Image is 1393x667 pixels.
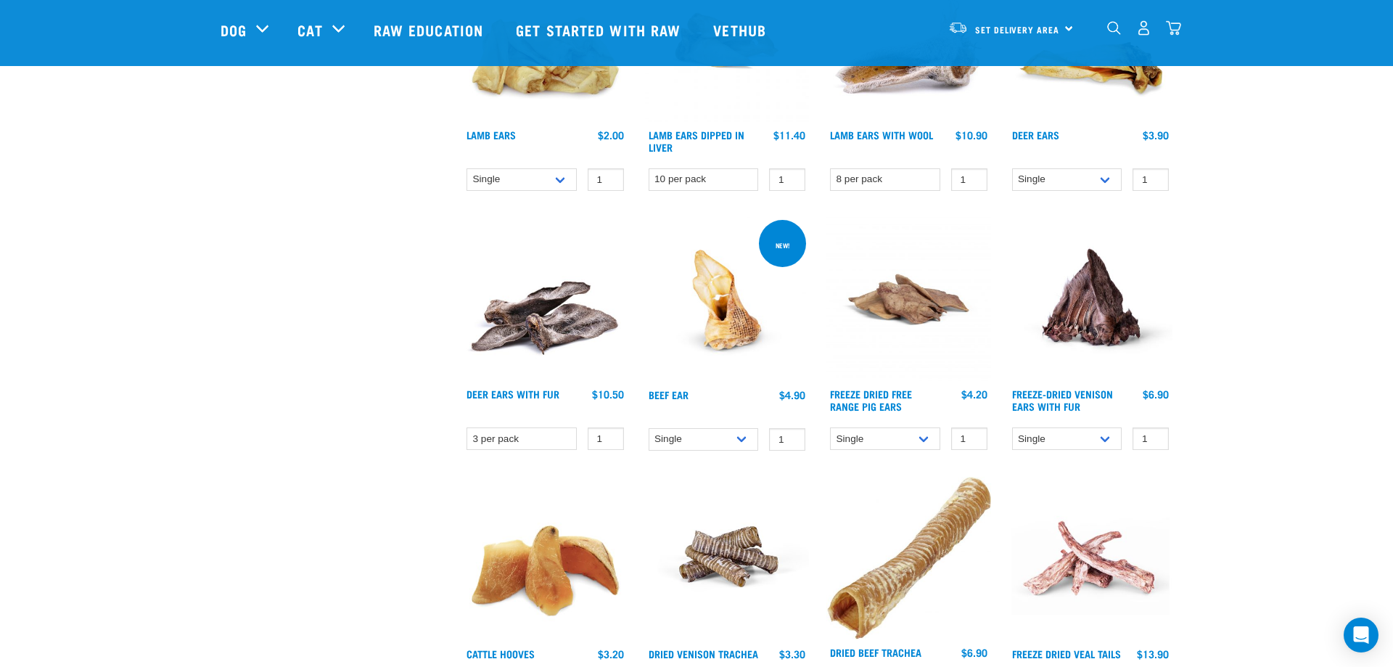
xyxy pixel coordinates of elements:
[773,129,805,141] div: $11.40
[1107,21,1121,35] img: home-icon-1@2x.png
[463,477,628,642] img: Pile Of Cattle Hooves Treats For Dogs
[699,1,784,59] a: Vethub
[948,21,968,34] img: van-moving.png
[598,648,624,660] div: $3.20
[649,132,744,149] a: Lamb Ears Dipped in Liver
[1008,477,1173,642] img: FD Veal Tail White Background
[467,391,559,396] a: Deer Ears with Fur
[830,650,921,655] a: Dried Beef Trachea
[1136,20,1151,36] img: user.png
[1344,618,1378,652] div: Open Intercom Messenger
[975,27,1059,32] span: Set Delivery Area
[598,129,624,141] div: $2.00
[826,477,991,639] img: Trachea
[588,427,624,450] input: 1
[951,427,987,450] input: 1
[779,648,805,660] div: $3.30
[645,217,810,382] img: Beef ear
[1143,129,1169,141] div: $3.90
[956,129,987,141] div: $10.90
[645,477,810,642] img: Stack of treats for pets including venison trachea
[649,651,758,656] a: Dried Venison Trachea
[1143,388,1169,400] div: $6.90
[1012,651,1121,656] a: Freeze Dried Veal Tails
[769,168,805,191] input: 1
[830,391,912,408] a: Freeze Dried Free Range Pig Ears
[592,388,624,400] div: $10.50
[463,217,628,382] img: Pile Of Furry Deer Ears For Pets
[769,234,797,256] div: new!
[1012,391,1113,408] a: Freeze-Dried Venison Ears with Fur
[588,168,624,191] input: 1
[951,168,987,191] input: 1
[961,647,987,658] div: $6.90
[1166,20,1181,36] img: home-icon@2x.png
[649,392,689,397] a: Beef Ear
[1133,168,1169,191] input: 1
[826,217,991,382] img: Pigs Ears
[221,19,247,41] a: Dog
[1012,132,1059,137] a: Deer Ears
[830,132,933,137] a: Lamb Ears with Wool
[467,132,516,137] a: Lamb Ears
[467,651,535,656] a: Cattle Hooves
[1008,217,1173,382] img: Raw Essentials Freeze Dried Deer Ears With Fur
[359,1,501,59] a: Raw Education
[769,428,805,451] input: 1
[501,1,699,59] a: Get started with Raw
[1133,427,1169,450] input: 1
[961,388,987,400] div: $4.20
[297,19,322,41] a: Cat
[779,389,805,401] div: $4.90
[1137,648,1169,660] div: $13.90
